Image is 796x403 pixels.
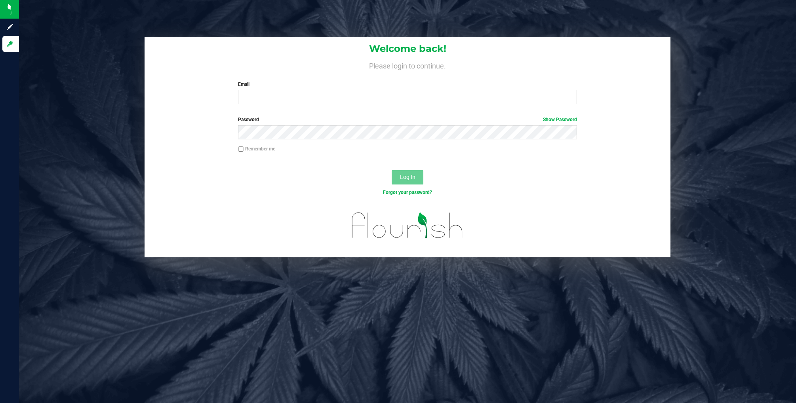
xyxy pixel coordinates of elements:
[383,190,432,195] a: Forgot your password?
[6,40,14,48] inline-svg: Log in
[342,204,473,247] img: flourish_logo.svg
[6,23,14,31] inline-svg: Sign up
[400,174,415,180] span: Log In
[145,60,670,70] h4: Please login to continue.
[392,170,423,184] button: Log In
[238,145,275,152] label: Remember me
[238,146,244,152] input: Remember me
[238,117,259,122] span: Password
[145,44,670,54] h1: Welcome back!
[543,117,577,122] a: Show Password
[238,81,577,88] label: Email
